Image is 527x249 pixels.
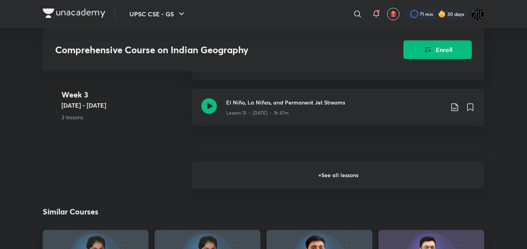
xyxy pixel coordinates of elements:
img: streak [438,10,446,18]
h3: Comprehensive Course on Indian Geography [55,44,359,56]
p: 3 lessons [61,113,186,121]
button: avatar [387,8,400,20]
h3: El Niño, La Niñas, and Permanent Jet Streams [226,98,444,106]
button: Enroll [403,40,472,59]
h6: + See all lessons [192,162,484,189]
img: Watcher [471,7,484,21]
h5: [DATE] - [DATE] [61,101,186,110]
img: Company Logo [43,9,105,18]
h2: Similar Courses [43,206,98,218]
img: avatar [390,10,397,17]
p: Lesson 13 • [DATE] • 1h 47m [226,110,289,117]
h4: Week 3 [61,89,186,101]
a: Company Logo [43,9,105,20]
button: UPSC CSE - GS [125,6,191,22]
a: El Niño, La Niñas, and Permanent Jet StreamsLesson 13 • [DATE] • 1h 47m [192,89,484,135]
